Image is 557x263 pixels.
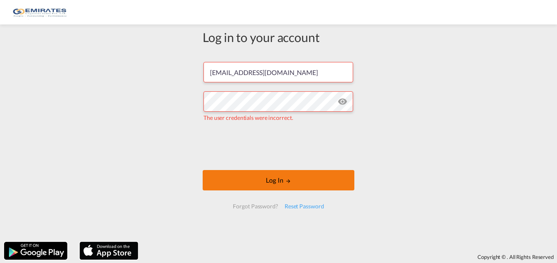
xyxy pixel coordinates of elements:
img: 156fee806be411eda22ebb517ba19c0e.jpg [12,3,67,22]
img: apple.png [79,241,139,261]
img: google.png [3,241,68,261]
iframe: reCAPTCHA [217,130,340,162]
button: LOGIN [203,170,354,190]
input: Enter email/phone number [203,62,353,82]
div: Reset Password [281,199,327,214]
md-icon: icon-eye-off [338,97,347,106]
div: Forgot Password? [230,199,281,214]
span: The user credentials were incorrect. [203,114,293,121]
div: Log in to your account [203,29,354,46]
